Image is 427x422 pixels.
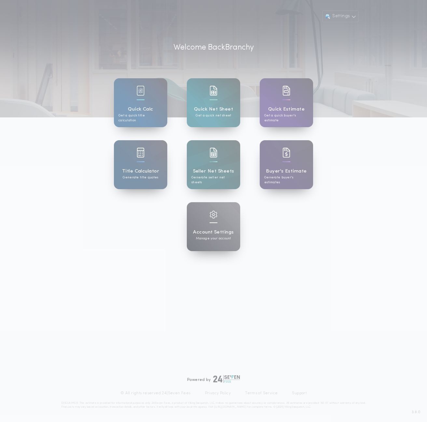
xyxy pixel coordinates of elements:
[196,113,231,118] p: Get a quick net sheet
[292,391,307,396] a: Support
[61,401,366,409] p: DISCLAIMER: This estimate is provided for informational purposes only. 24|Seven Fees, a product o...
[260,140,313,189] a: card iconBuyer's EstimateGenerate buyer's estimates
[187,202,240,251] a: card iconAccount SettingsManage your account
[194,106,233,113] h1: Quick Net Sheet
[264,113,309,123] p: Get a quick buyer's estimate
[210,148,217,158] img: card icon
[210,211,217,219] img: card icon
[118,113,163,123] p: Get a quick title calculation
[193,168,234,175] h1: Seller Net Sheets
[268,106,305,113] h1: Quick Estimate
[187,140,240,189] a: card iconSeller Net SheetsGenerate seller net sheets
[322,10,359,22] button: Settings
[245,391,278,396] a: Terms of Service
[193,229,234,236] h1: Account Settings
[324,13,331,20] img: user avatar
[282,86,290,96] img: card icon
[187,78,240,127] a: card iconQuick Net SheetGet a quick net sheet
[214,406,246,408] a: [URL][DOMAIN_NAME]
[187,375,240,383] div: Powered by
[120,391,191,396] p: © All rights reserved. 24|Seven Fees
[114,78,167,127] a: card iconQuick CalcGet a quick title calculation
[266,168,307,175] h1: Buyer's Estimate
[210,86,217,96] img: card icon
[196,236,231,241] p: Manage your account
[137,86,145,96] img: card icon
[137,148,145,158] img: card icon
[123,175,158,180] p: Generate title quotes
[260,78,313,127] a: card iconQuick EstimateGet a quick buyer's estimate
[173,42,254,53] p: Welcome Back Branchy
[264,175,309,185] p: Generate buyer's estimates
[412,409,420,415] span: 3.8.0
[191,175,236,185] p: Generate seller net sheets
[114,140,167,189] a: card iconTitle CalculatorGenerate title quotes
[282,148,290,158] img: card icon
[128,106,153,113] h1: Quick Calc
[122,168,159,175] h1: Title Calculator
[213,375,240,383] img: logo
[205,391,231,396] a: Privacy Policy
